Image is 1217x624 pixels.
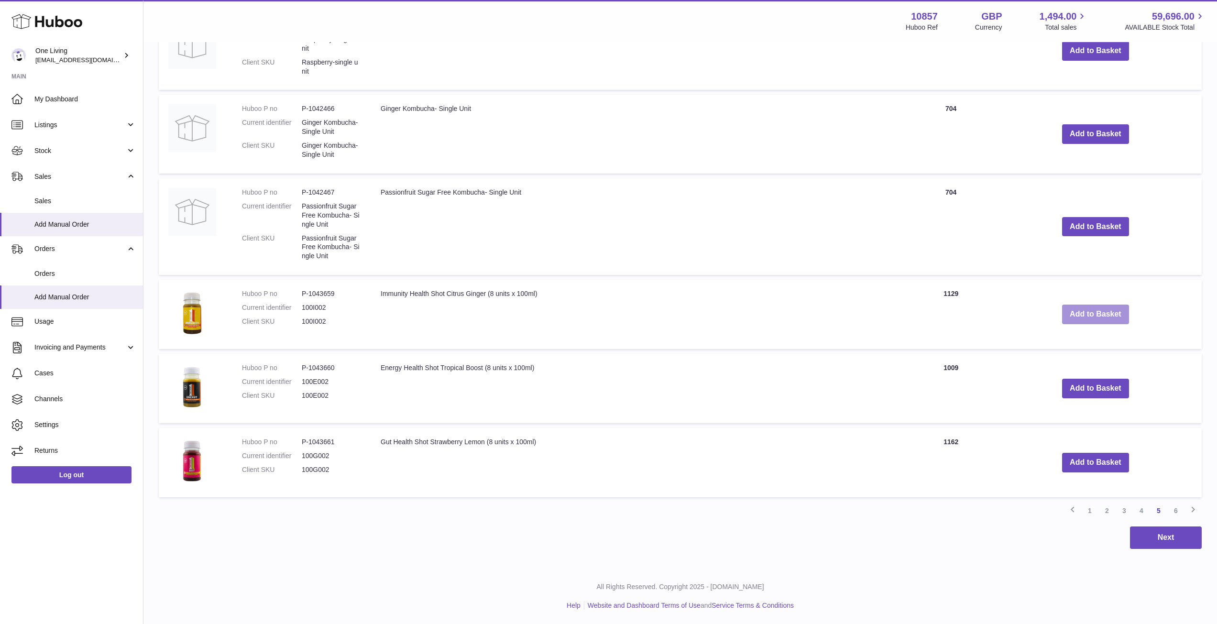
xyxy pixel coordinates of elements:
a: Help [567,602,581,609]
a: 2 [1098,502,1116,519]
dd: 100I002 [302,303,362,312]
dt: Current identifier [242,202,302,229]
span: Orders [34,244,126,253]
td: Passionfruit Sugar Free Kombucha- Single Unit [371,178,913,275]
dt: Client SKU [242,234,302,261]
dt: Huboo P no [242,363,302,372]
strong: GBP [981,10,1002,23]
button: Add to Basket [1062,124,1129,144]
td: Energy Health Shot Tropical Boost (8 units x 100ml) [371,354,913,423]
span: Channels [34,394,136,404]
td: Raspberry Kombucha- Single Unit [371,11,913,90]
span: Stock [34,146,126,155]
td: 1009 [913,354,989,423]
span: Cases [34,369,136,378]
dd: 100I002 [302,317,362,326]
li: and [584,601,794,610]
dt: Client SKU [242,391,302,400]
dd: Ginger Kombucha- Single Unit [302,118,362,136]
dd: 100G002 [302,451,362,460]
span: My Dashboard [34,95,136,104]
span: 59,696.00 [1152,10,1195,23]
button: Add to Basket [1062,379,1129,398]
p: All Rights Reserved. Copyright 2025 - [DOMAIN_NAME] [151,582,1209,591]
dt: Client SKU [242,317,302,326]
dt: Client SKU [242,141,302,159]
td: 1129 [913,280,989,349]
td: Ginger Kombucha- Single Unit [371,95,913,173]
dt: Current identifier [242,303,302,312]
span: Usage [34,317,136,326]
a: Website and Dashboard Terms of Use [588,602,701,609]
dd: Ginger Kombucha- Single Unit [302,141,362,159]
span: Orders [34,269,136,278]
div: Currency [975,23,1002,32]
dt: Current identifier [242,451,302,460]
td: 704 [913,11,989,90]
dd: Passionfruit Sugar Free Kombucha- Single Unit [302,202,362,229]
span: Settings [34,420,136,429]
td: 704 [913,178,989,275]
dd: Raspberry-single unit [302,58,362,76]
img: Immunity Health Shot Citrus Ginger (8 units x 100ml) [168,289,216,337]
span: AVAILABLE Stock Total [1125,23,1206,32]
img: ben@oneliving.com [11,48,26,63]
dt: Current identifier [242,35,302,53]
dt: Huboo P no [242,289,302,298]
button: Add to Basket [1062,453,1129,472]
button: Add to Basket [1062,305,1129,324]
a: Log out [11,466,132,483]
dt: Huboo P no [242,188,302,197]
a: 5 [1150,502,1167,519]
dd: 100E002 [302,391,362,400]
dt: Client SKU [242,465,302,474]
img: Energy Health Shot Tropical Boost (8 units x 100ml) [168,363,216,411]
img: Passionfruit Sugar Free Kombucha- Single Unit [168,188,216,236]
button: Add to Basket [1062,41,1129,61]
strong: 10857 [911,10,938,23]
dd: 100E002 [302,377,362,386]
span: Add Manual Order [34,293,136,302]
button: Add to Basket [1062,217,1129,237]
span: Returns [34,446,136,455]
dd: P-1042467 [302,188,362,197]
a: Service Terms & Conditions [712,602,794,609]
dd: P-1043661 [302,438,362,447]
dd: P-1043660 [302,363,362,372]
td: Gut Health Shot Strawberry Lemon (8 units x 100ml) [371,428,913,497]
dt: Huboo P no [242,438,302,447]
div: One Living [35,46,121,65]
span: Total sales [1045,23,1087,32]
td: 704 [913,95,989,173]
a: 1,494.00 Total sales [1040,10,1088,32]
dt: Client SKU [242,58,302,76]
a: 59,696.00 AVAILABLE Stock Total [1125,10,1206,32]
span: [EMAIL_ADDRESS][DOMAIN_NAME] [35,56,141,64]
button: Next [1130,526,1202,549]
span: Add Manual Order [34,220,136,229]
dd: Passionfruit Sugar Free Kombucha- Single Unit [302,234,362,261]
dd: P-1043659 [302,289,362,298]
span: Sales [34,172,126,181]
td: 1162 [913,428,989,497]
dt: Huboo P no [242,104,302,113]
img: Ginger Kombucha- Single Unit [168,104,216,152]
a: 6 [1167,502,1184,519]
dt: Current identifier [242,118,302,136]
a: 1 [1081,502,1098,519]
dd: Raspberry-single unit [302,35,362,53]
img: Gut Health Shot Strawberry Lemon (8 units x 100ml) [168,438,216,485]
dt: Current identifier [242,377,302,386]
dd: P-1042466 [302,104,362,113]
a: 3 [1116,502,1133,519]
div: Huboo Ref [906,23,938,32]
span: Invoicing and Payments [34,343,126,352]
a: 4 [1133,502,1150,519]
td: Immunity Health Shot Citrus Ginger (8 units x 100ml) [371,280,913,349]
img: Raspberry Kombucha- Single Unit [168,21,216,69]
span: Sales [34,197,136,206]
dd: 100G002 [302,465,362,474]
span: 1,494.00 [1040,10,1077,23]
span: Listings [34,120,126,130]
